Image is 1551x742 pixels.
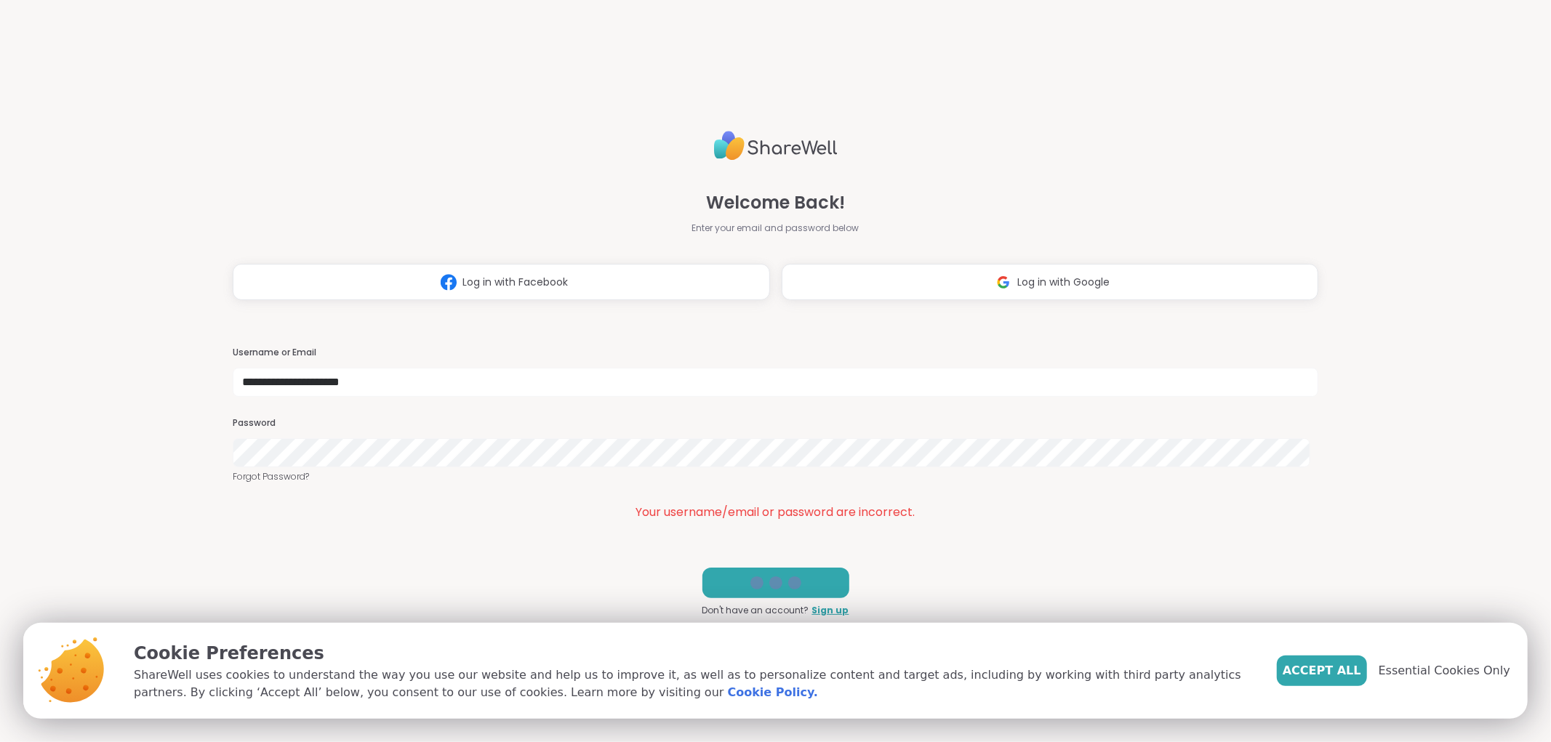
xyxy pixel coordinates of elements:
[702,604,809,617] span: Don't have an account?
[134,666,1254,701] p: ShareWell uses cookies to understand the way you use our website and help us to improve it, as we...
[1283,662,1361,680] span: Accept All
[1379,662,1510,680] span: Essential Cookies Only
[812,604,849,617] a: Sign up
[714,125,838,166] img: ShareWell Logo
[1277,656,1367,686] button: Accept All
[692,222,859,235] span: Enter your email and password below
[233,347,1318,359] h3: Username or Email
[706,190,845,216] span: Welcome Back!
[233,470,1318,483] a: Forgot Password?
[233,417,1318,430] h3: Password
[728,684,818,701] a: Cookie Policy.
[233,504,1318,521] div: Your username/email or password are incorrect.
[134,640,1254,666] p: Cookie Preferences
